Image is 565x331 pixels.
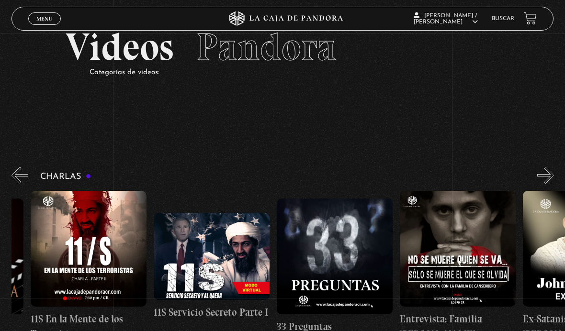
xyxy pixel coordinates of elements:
p: Categorías de videos: [90,66,499,79]
span: Pandora [196,24,337,70]
span: Cerrar [34,24,56,31]
a: Buscar [492,16,514,22]
button: Previous [11,167,28,184]
h2: Videos [66,28,499,66]
h3: Charlas [40,172,91,181]
span: [PERSON_NAME] / [PERSON_NAME] [414,13,478,25]
h4: 11S Servicio Secreto Parte I [154,305,270,320]
span: Menu [36,16,52,22]
a: View your shopping cart [524,12,537,25]
button: Next [537,167,554,184]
